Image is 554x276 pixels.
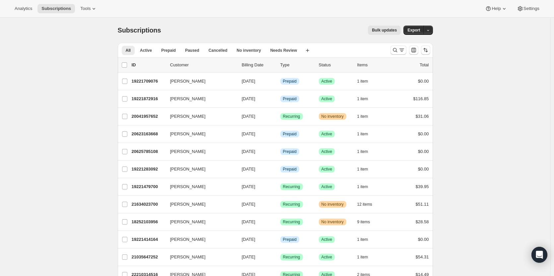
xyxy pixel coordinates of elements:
[11,4,36,13] button: Analytics
[416,184,429,189] span: $39.95
[132,166,165,172] p: 19221283092
[531,247,547,263] div: Open Intercom Messenger
[280,62,313,68] div: Type
[170,166,206,172] span: [PERSON_NAME]
[357,217,378,227] button: 9 items
[357,219,370,225] span: 9 items
[118,27,161,34] span: Subscriptions
[357,237,368,242] span: 1 item
[418,79,429,84] span: $0.00
[132,112,429,121] div: 20041957652[PERSON_NAME][DATE]SuccessRecurringWarningNo inventory1 item$31.06
[321,202,344,207] span: No inventory
[170,201,206,208] span: [PERSON_NAME]
[170,219,206,225] span: [PERSON_NAME]
[242,237,255,242] span: [DATE]
[15,6,32,11] span: Analytics
[321,237,332,242] span: Active
[242,62,275,68] p: Billing Date
[170,148,206,155] span: [PERSON_NAME]
[132,235,429,244] div: 19221414164[PERSON_NAME][DATE]InfoPrepaidSuccessActive1 item$0.00
[170,78,206,85] span: [PERSON_NAME]
[357,184,368,189] span: 1 item
[418,131,429,136] span: $0.00
[492,6,501,11] span: Help
[357,149,368,154] span: 1 item
[403,26,424,35] button: Export
[132,165,429,174] div: 19221283092[PERSON_NAME][DATE]InfoPrepaidSuccessActive1 item$0.00
[132,217,429,227] div: 18252103956[PERSON_NAME][DATE]SuccessRecurringWarningNo inventory9 items$28.58
[390,45,406,55] button: Search and filter results
[37,4,75,13] button: Subscriptions
[321,114,344,119] span: No inventory
[357,96,368,102] span: 1 item
[132,131,165,137] p: 20623163668
[357,200,380,209] button: 12 items
[132,252,429,262] div: 21035647252[PERSON_NAME][DATE]SuccessRecurringSuccessActive1 item$54.31
[523,6,539,11] span: Settings
[41,6,71,11] span: Subscriptions
[418,149,429,154] span: $0.00
[166,181,233,192] button: [PERSON_NAME]
[357,252,376,262] button: 1 item
[321,79,332,84] span: Active
[418,167,429,172] span: $0.00
[481,4,511,13] button: Help
[132,62,429,68] div: IDCustomerBilling DateTypeStatusItemsTotal
[321,149,332,154] span: Active
[319,62,352,68] p: Status
[357,114,368,119] span: 1 item
[420,62,429,68] p: Total
[357,165,376,174] button: 1 item
[132,201,165,208] p: 21634023700
[166,129,233,139] button: [PERSON_NAME]
[242,219,255,224] span: [DATE]
[132,129,429,139] div: 20623163668[PERSON_NAME][DATE]InfoPrepaidSuccessActive1 item$0.00
[283,167,297,172] span: Prepaid
[242,114,255,119] span: [DATE]
[132,96,165,102] p: 19221872916
[242,149,255,154] span: [DATE]
[170,96,206,102] span: [PERSON_NAME]
[407,28,420,33] span: Export
[283,237,297,242] span: Prepaid
[170,183,206,190] span: [PERSON_NAME]
[242,167,255,172] span: [DATE]
[242,131,255,136] span: [DATE]
[321,167,332,172] span: Active
[283,202,300,207] span: Recurring
[170,113,206,120] span: [PERSON_NAME]
[132,62,165,68] p: ID
[161,48,176,53] span: Prepaid
[209,48,228,53] span: Cancelled
[237,48,261,53] span: No inventory
[283,114,300,119] span: Recurring
[166,94,233,104] button: [PERSON_NAME]
[283,254,300,260] span: Recurring
[242,79,255,84] span: [DATE]
[132,236,165,243] p: 19221414164
[166,146,233,157] button: [PERSON_NAME]
[132,113,165,120] p: 20041957652
[357,167,368,172] span: 1 item
[357,129,376,139] button: 1 item
[416,202,429,207] span: $51.11
[283,96,297,102] span: Prepaid
[416,219,429,224] span: $28.58
[170,131,206,137] span: [PERSON_NAME]
[321,184,332,189] span: Active
[166,234,233,245] button: [PERSON_NAME]
[132,77,429,86] div: 19221709076[PERSON_NAME][DATE]InfoPrepaidSuccessActive1 item$0.00
[132,200,429,209] div: 21634023700[PERSON_NAME][DATE]SuccessRecurringWarningNo inventory12 items$51.11
[283,79,297,84] span: Prepaid
[302,46,313,55] button: Create new view
[357,182,376,191] button: 1 item
[166,252,233,262] button: [PERSON_NAME]
[321,96,332,102] span: Active
[132,183,165,190] p: 19221479700
[357,112,376,121] button: 1 item
[166,217,233,227] button: [PERSON_NAME]
[242,254,255,259] span: [DATE]
[166,164,233,174] button: [PERSON_NAME]
[283,131,297,137] span: Prepaid
[357,77,376,86] button: 1 item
